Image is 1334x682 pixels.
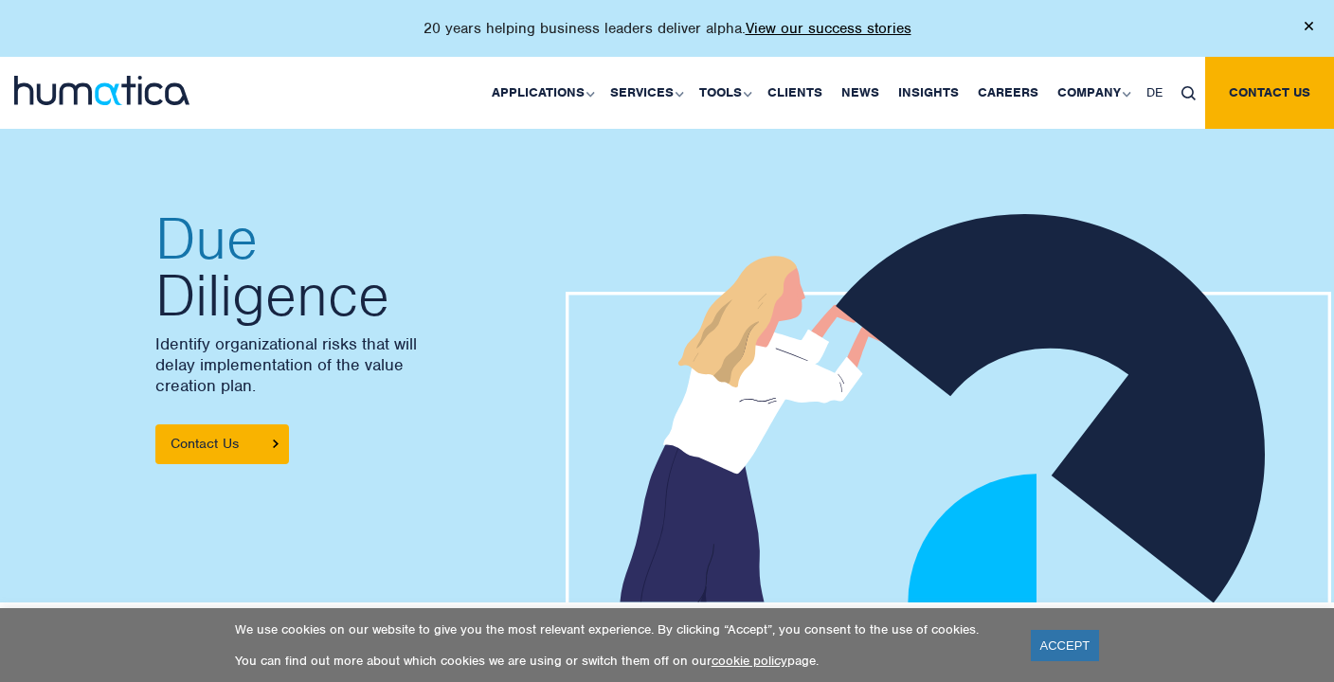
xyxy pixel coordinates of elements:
p: We use cookies on our website to give you the most relevant experience. By clicking “Accept”, you... [235,621,1007,637]
a: Insights [889,57,968,129]
img: arrowicon [273,440,279,448]
a: Applications [482,57,601,129]
img: search_icon [1181,86,1196,100]
span: Due [155,210,648,267]
a: Contact us [1205,57,1334,129]
p: 20 years helping business leaders deliver alpha. [424,19,911,38]
a: Services [601,57,690,129]
a: Contact Us [155,424,289,464]
a: News [832,57,889,129]
a: ACCEPT [1031,630,1100,661]
p: Identify organizational risks that will delay implementation of the value creation plan. [155,333,648,396]
h2: Diligence [155,210,648,324]
a: DE [1137,57,1172,129]
span: DE [1146,84,1163,100]
p: You can find out more about which cookies we are using or switch them off on our page. [235,653,1007,669]
a: Company [1048,57,1137,129]
img: about_banner1 [566,214,1331,606]
a: Tools [690,57,758,129]
a: View our success stories [746,19,911,38]
a: Careers [968,57,1048,129]
a: cookie policy [712,653,787,669]
a: Clients [758,57,832,129]
img: logo [14,76,189,105]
